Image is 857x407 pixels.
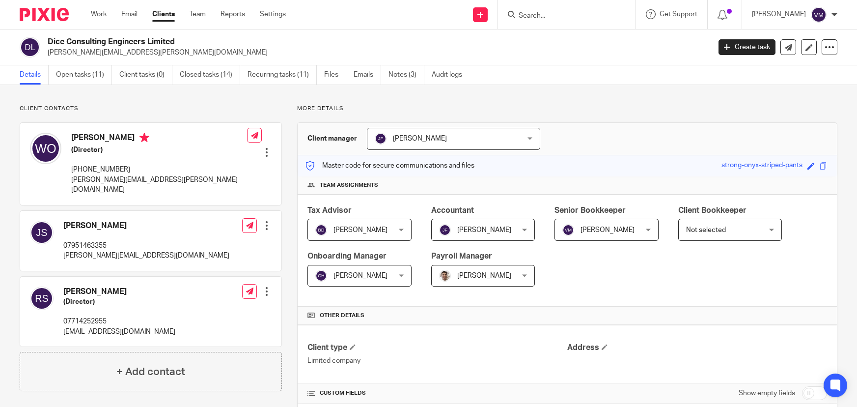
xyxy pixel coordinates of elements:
a: Open tasks (11) [56,65,112,85]
p: [PERSON_NAME][EMAIL_ADDRESS][PERSON_NAME][DOMAIN_NAME] [71,175,247,195]
label: Show empty fields [739,388,795,398]
h4: Address [567,343,827,353]
a: Create task [719,39,775,55]
img: svg%3E [439,224,451,236]
a: Reports [221,9,245,19]
div: strong-onyx-striped-pants [721,160,802,172]
img: svg%3E [20,37,40,58]
span: Payroll Manager [431,252,492,260]
p: [PERSON_NAME][EMAIL_ADDRESS][DOMAIN_NAME] [63,251,229,261]
a: Settings [260,9,286,19]
span: Tax Advisor [307,206,352,214]
span: [PERSON_NAME] [393,135,447,142]
span: [PERSON_NAME] [333,227,387,233]
span: Get Support [660,11,697,18]
p: 07951463355 [63,241,229,251]
p: [PERSON_NAME] [752,9,806,19]
h4: [PERSON_NAME] [63,287,175,297]
a: Client tasks (0) [119,65,172,85]
h3: Client manager [307,134,357,144]
h4: Client type [307,343,567,353]
h2: Dice Consulting Engineers Limited [48,37,573,47]
span: Senior Bookkeeper [554,206,626,214]
h4: + Add contact [116,364,185,379]
span: Accountant [431,206,474,214]
span: Not selected [686,227,726,233]
h4: [PERSON_NAME] [71,133,247,145]
p: Limited company [307,356,567,366]
h4: CUSTOM FIELDS [307,389,567,397]
img: svg%3E [30,133,61,164]
p: [PHONE_NUMBER] [71,165,247,174]
span: [PERSON_NAME] [333,272,387,279]
span: Client Bookkeeper [678,206,746,214]
p: Client contacts [20,105,282,113]
p: [EMAIL_ADDRESS][DOMAIN_NAME] [63,327,175,337]
a: Work [91,9,107,19]
span: Team assignments [320,181,378,189]
p: 07714252955 [63,317,175,326]
a: Recurring tasks (11) [248,65,317,85]
a: Clients [152,9,175,19]
h4: [PERSON_NAME] [63,221,229,231]
span: [PERSON_NAME] [457,227,511,233]
a: Team [190,9,206,19]
a: Audit logs [432,65,470,85]
h5: (Director) [63,297,175,307]
input: Search [518,12,606,21]
img: svg%3E [375,133,387,145]
i: Primary [139,133,149,143]
span: Other details [320,312,364,320]
a: Notes (3) [388,65,424,85]
img: Pixie [20,8,69,21]
img: svg%3E [30,287,54,310]
p: [PERSON_NAME][EMAIL_ADDRESS][PERSON_NAME][DOMAIN_NAME] [48,48,704,58]
p: Master code for secure communications and files [305,161,474,171]
h5: (Director) [71,145,247,155]
a: Closed tasks (14) [180,65,240,85]
a: Email [121,9,138,19]
span: [PERSON_NAME] [581,227,635,233]
a: Emails [354,65,381,85]
span: [PERSON_NAME] [457,272,511,279]
img: svg%3E [811,7,827,23]
p: More details [297,105,837,113]
img: svg%3E [315,270,327,282]
span: Onboarding Manager [307,252,387,260]
a: Details [20,65,49,85]
a: Files [324,65,346,85]
img: PXL_20240409_141816916.jpg [439,270,451,282]
img: svg%3E [562,224,574,236]
img: svg%3E [315,224,327,236]
img: svg%3E [30,221,54,244]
